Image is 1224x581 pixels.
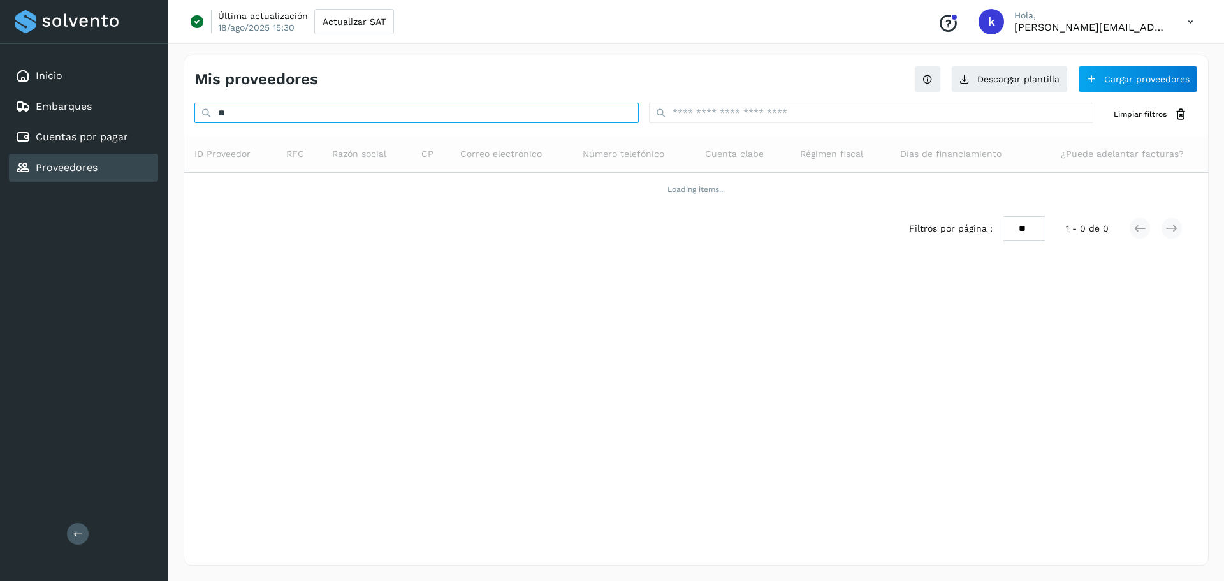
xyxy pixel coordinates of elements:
[194,70,318,89] h4: Mis proveedores
[900,147,1002,161] span: Días de financiamiento
[218,22,295,33] p: 18/ago/2025 15:30
[460,147,542,161] span: Correo electrónico
[184,173,1208,206] td: Loading items...
[218,10,308,22] p: Última actualización
[194,147,251,161] span: ID Proveedor
[36,161,98,173] a: Proveedores
[1014,21,1167,33] p: karen.saucedo@53cargo.com
[1014,10,1167,21] p: Hola,
[1104,103,1198,126] button: Limpiar filtros
[1114,108,1167,120] span: Limpiar filtros
[9,62,158,90] div: Inicio
[1066,222,1109,235] span: 1 - 0 de 0
[36,131,128,143] a: Cuentas por pagar
[909,222,993,235] span: Filtros por página :
[800,147,863,161] span: Régimen fiscal
[36,70,62,82] a: Inicio
[323,17,386,26] span: Actualizar SAT
[421,147,433,161] span: CP
[332,147,386,161] span: Razón social
[9,92,158,121] div: Embarques
[36,100,92,112] a: Embarques
[951,66,1068,92] button: Descargar plantilla
[286,147,304,161] span: RFC
[705,147,764,161] span: Cuenta clabe
[9,154,158,182] div: Proveedores
[583,147,664,161] span: Número telefónico
[1078,66,1198,92] button: Cargar proveedores
[9,123,158,151] div: Cuentas por pagar
[1061,147,1184,161] span: ¿Puede adelantar facturas?
[314,9,394,34] button: Actualizar SAT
